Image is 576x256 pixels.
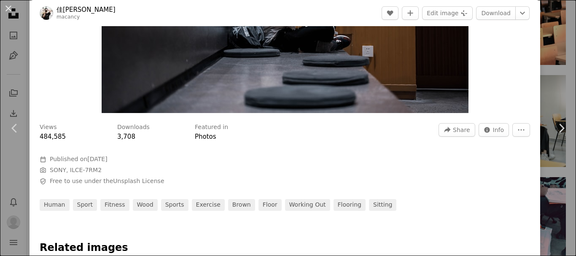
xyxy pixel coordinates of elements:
[40,199,70,211] a: human
[40,241,530,255] h4: Related images
[50,177,164,186] span: Free to use under the
[402,6,419,20] button: Add to Collection
[493,124,504,136] span: Info
[161,199,188,211] a: sports
[192,199,225,211] a: exercise
[57,14,80,20] a: macancy
[479,123,509,137] button: Stats about this image
[195,133,216,140] a: Photos
[100,199,129,211] a: fitness
[50,166,102,175] button: SONY, ILCE-7RM2
[546,88,576,169] a: Next
[40,6,53,20] img: Go to 佳叶 范's profile
[453,124,470,136] span: Share
[40,123,57,132] h3: Views
[50,156,108,162] span: Published on
[40,133,66,140] span: 484,585
[228,199,255,211] a: brown
[73,199,97,211] a: sport
[195,123,228,132] h3: Featured in
[113,178,164,184] a: Unsplash License
[117,123,150,132] h3: Downloads
[285,199,330,211] a: working out
[439,123,475,137] button: Share this image
[369,199,396,211] a: sitting
[476,6,516,20] a: Download
[57,5,116,14] a: 佳[PERSON_NAME]
[87,156,107,162] time: September 11, 2020 at 11:04:50 AM GMT-3
[258,199,282,211] a: floor
[117,133,135,140] span: 3,708
[512,123,530,137] button: More Actions
[515,6,530,20] button: Choose download size
[133,199,158,211] a: wood
[334,199,366,211] a: flooring
[422,6,473,20] button: Edit image
[382,6,398,20] button: Like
